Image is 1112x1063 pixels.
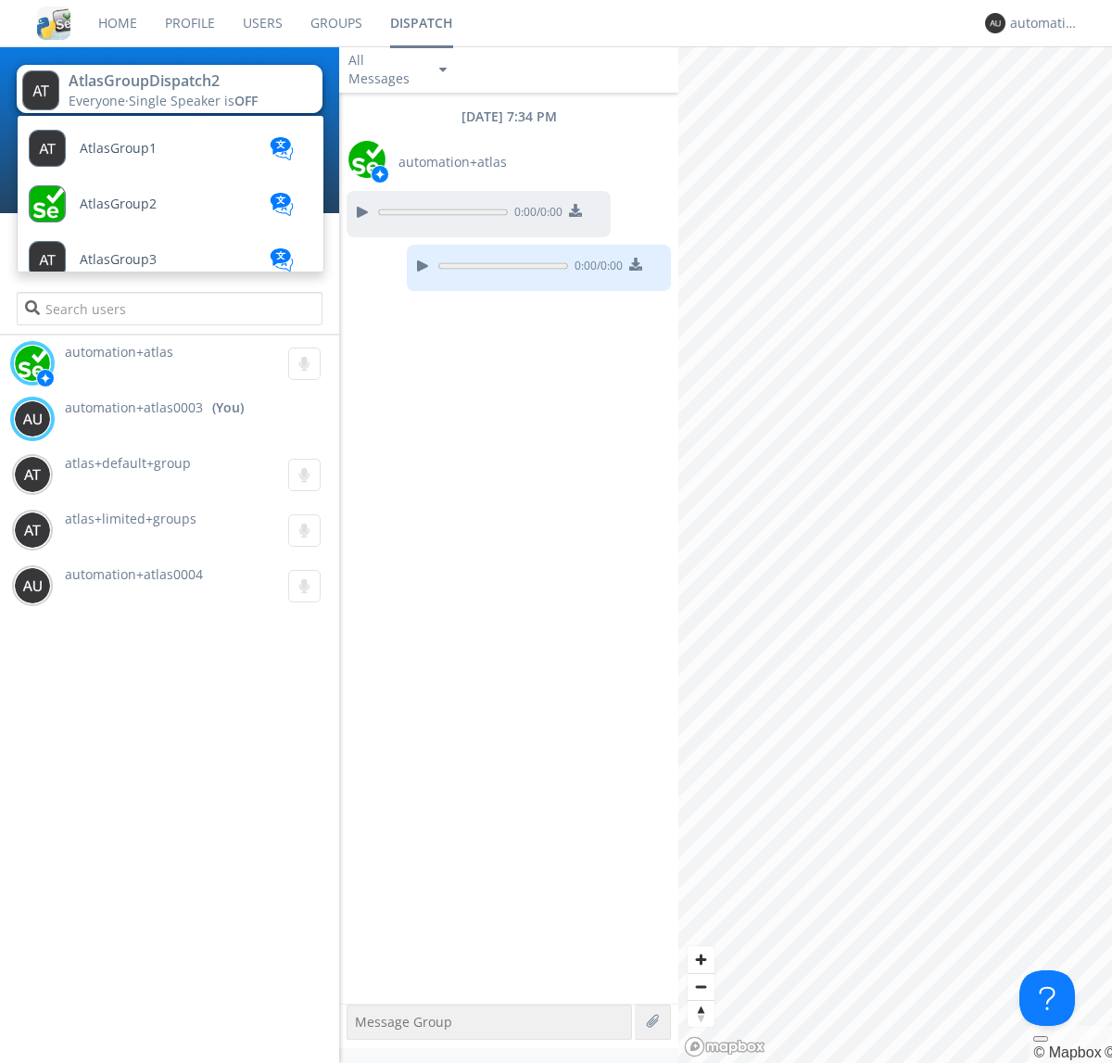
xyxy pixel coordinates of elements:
img: caret-down-sm.svg [439,68,447,72]
button: AtlasGroupDispatch2Everyone·Single Speaker isOFF [17,65,322,113]
img: 373638.png [14,567,51,604]
a: Mapbox [1033,1044,1101,1060]
img: 373638.png [14,400,51,437]
span: AtlasGroup3 [80,253,157,267]
span: atlas+default+group [65,454,191,472]
img: 373638.png [14,512,51,549]
span: automation+atlas [65,343,173,361]
img: 373638.png [14,456,51,493]
button: Zoom in [688,946,714,973]
button: Reset bearing to north [688,1000,714,1027]
img: d2d01cd9b4174d08988066c6d424eccd [348,141,385,178]
div: Everyone · [69,92,277,110]
span: automation+atlas0004 [65,565,203,583]
img: translation-blue.svg [268,193,296,216]
input: Search users [17,292,322,325]
span: AtlasGroup1 [80,142,157,156]
ul: AtlasGroupDispatch2Everyone·Single Speaker isOFF [17,115,324,272]
div: [DATE] 7:34 PM [339,108,678,126]
span: atlas+limited+groups [65,510,196,527]
button: Toggle attribution [1033,1036,1048,1042]
img: download media button [629,258,642,271]
img: download media button [569,204,582,217]
div: (You) [212,399,244,417]
img: translation-blue.svg [268,137,296,160]
img: 373638.png [985,13,1005,33]
a: Mapbox logo [684,1036,765,1057]
button: Zoom out [688,973,714,1000]
div: All Messages [348,51,423,88]
span: AtlasGroup2 [80,197,157,211]
span: automation+atlas [398,153,507,171]
img: translation-blue.svg [268,248,296,272]
span: OFF [234,92,258,109]
span: 0:00 / 0:00 [568,258,623,278]
img: 373638.png [22,70,59,110]
div: automation+atlas0003 [1010,14,1080,32]
span: Reset bearing to north [688,1001,714,1027]
span: automation+atlas0003 [65,399,203,417]
img: cddb5a64eb264b2086981ab96f4c1ba7 [37,6,70,40]
span: 0:00 / 0:00 [508,204,562,224]
span: Zoom out [688,974,714,1000]
span: Single Speaker is [129,92,258,109]
iframe: Toggle Customer Support [1019,970,1075,1026]
img: d2d01cd9b4174d08988066c6d424eccd [14,345,51,382]
div: AtlasGroupDispatch2 [69,70,277,92]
